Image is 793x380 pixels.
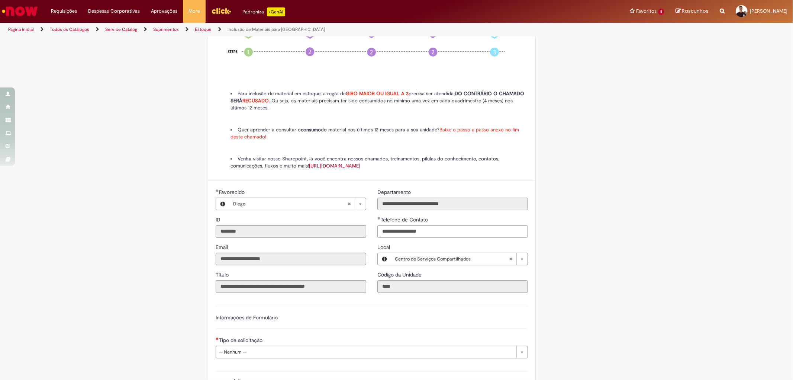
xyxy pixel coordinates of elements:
[381,216,429,223] span: Telefone de Contato
[231,155,528,169] li: Venha visitar nosso Sharepoint, lá você encontra nossos chamados, treinamentos, pílulas do conhec...
[505,253,516,265] abbr: Limpar campo Local
[216,216,222,223] label: Somente leitura - ID
[231,90,524,104] strong: DO CONTRÁRIO O CHAMADO SERÁ
[378,253,391,265] button: Local, Visualizar este registro Centro de Serviços Compartilhados
[216,189,219,192] span: Obrigatório Preenchido
[231,126,528,140] li: Quer aprender a consultar o do material nos últimos 12 meses para a sua unidade?
[682,7,709,15] span: Rascunhos
[242,7,285,16] div: Padroniza
[219,337,264,344] span: Tipo de solicitação
[1,4,39,19] img: ServiceNow
[216,198,229,210] button: Favorecido, Visualizar este registro Diego
[377,198,528,210] input: Departamento
[750,8,787,14] span: [PERSON_NAME]
[219,346,513,358] span: -- Nenhum --
[309,163,360,169] a: [URL][DOMAIN_NAME]
[151,7,177,15] span: Aprovações
[229,198,366,210] a: DiegoLimpar campo Favorecido
[216,280,366,293] input: Título
[195,26,212,32] a: Estoque
[153,26,179,32] a: Suprimentos
[216,225,366,238] input: ID
[377,271,423,278] label: Somente leitura - Código da Unidade
[88,7,140,15] span: Despesas Corporativas
[676,8,709,15] a: Rascunhos
[50,26,89,32] a: Todos os Catálogos
[188,7,200,15] span: More
[377,244,391,250] span: Local
[216,253,366,265] input: Email
[377,188,412,196] label: Somente leitura - Departamento
[216,271,230,278] label: Somente leitura - Título
[377,225,528,238] input: Telefone de Contato
[211,5,231,16] img: click_logo_yellow_360x200.png
[377,189,412,195] span: Somente leitura - Departamento
[377,280,528,293] input: Código da Unidade
[8,26,34,32] a: Página inicial
[51,7,77,15] span: Requisições
[377,217,381,220] span: Obrigatório Preenchido
[216,314,278,321] label: Informações de Formulário
[228,26,325,32] a: Inclusão de Materiais para [GEOGRAPHIC_DATA]
[231,90,528,111] li: Para inclusão de material em estoque, a regra de precisa ser atendida, . Ou seja, os materiais pr...
[636,7,657,15] span: Favoritos
[6,23,523,36] ul: Trilhas de página
[395,253,509,265] span: Centro de Serviços Compartilhados
[301,127,321,133] strong: consumo
[346,90,409,97] strong: GIRO MAIOR OU IGUAL A 3
[242,98,269,104] span: RECUSADO
[231,127,519,140] span: Baixe o passo a passo anexo no fim deste chamado!
[219,189,246,195] span: Necessários - Favorecido
[233,198,347,210] span: Diego
[216,243,229,251] label: Somente leitura - Email
[216,337,219,340] span: Necessários
[216,244,229,250] span: Somente leitura - Email
[344,198,355,210] abbr: Limpar campo Favorecido
[658,9,664,15] span: 8
[105,26,137,32] a: Service Catalog
[391,253,528,265] a: Centro de Serviços CompartilhadosLimpar campo Local
[267,7,285,16] p: +GenAi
